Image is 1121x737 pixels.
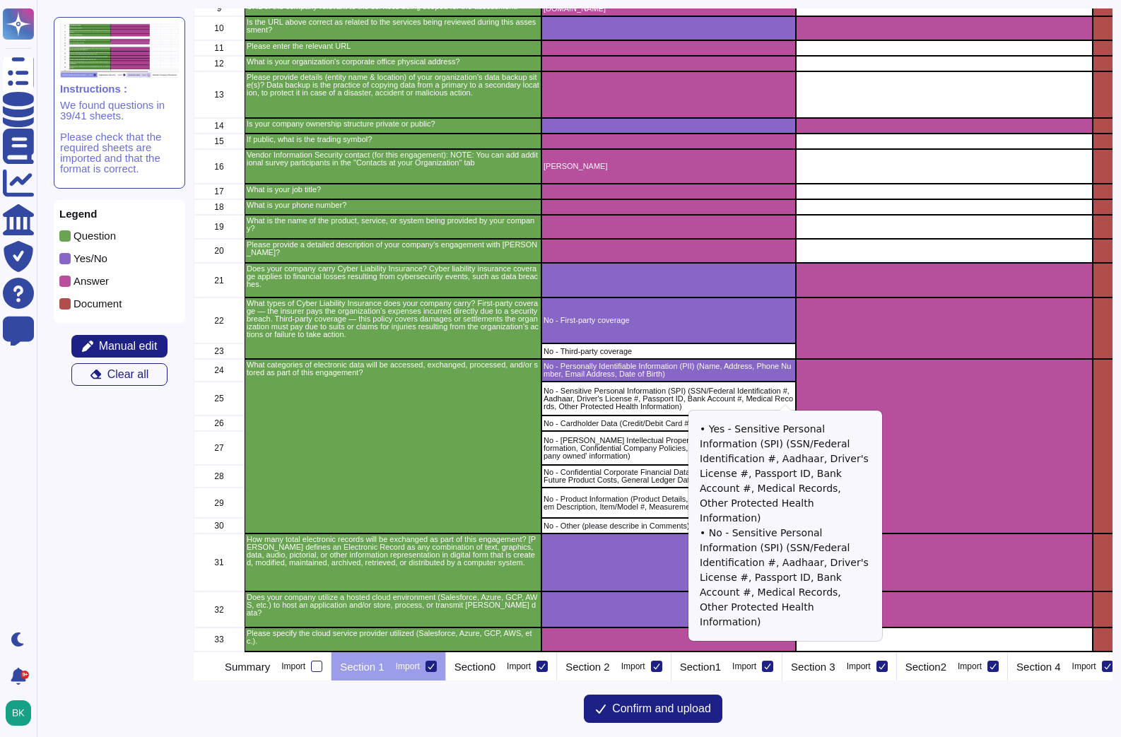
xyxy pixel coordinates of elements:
[247,300,539,338] p: What types of Cyber Liability Insurance does your company carry? First-party coverage — the insur...
[74,230,116,241] p: Question
[958,662,982,671] div: Import
[74,253,107,264] p: Yes/No
[225,661,270,672] p: Summary
[247,536,539,567] p: How many total electronic records will be exchanged as part of this engagement? [PERSON_NAME] def...
[565,661,610,672] p: Section 2
[194,71,245,118] div: 13
[194,533,245,591] div: 31
[544,348,794,355] p: No - Third-party coverage
[247,241,539,257] p: Please provide a detailed description of your company's engagement with [PERSON_NAME]?
[281,662,305,671] div: Import
[688,411,882,641] div: • Yes - Sensitive Personal Information (SPI) (SSN/Federal Identification #, Aadhaar, Driver's Lic...
[194,488,245,518] div: 29
[247,120,539,128] p: Is your company ownership structure private or public?
[247,151,539,167] p: Vendor Information Security contact (for this engagement): NOTE: You can add additional survey pa...
[396,662,420,671] div: Import
[247,73,539,97] p: Please provide details (entity name & location) of your organization's data backup site(s)? Data ...
[194,359,245,382] div: 24
[74,276,109,286] p: Answer
[247,265,539,288] p: Does your company carry Cyber Liability Insurance? Cyber liability insurance coverage applies to ...
[60,100,179,174] p: We found questions in 39/41 sheets. Please check that the required sheets are imported and that t...
[194,518,245,533] div: 30
[194,431,245,465] div: 27
[194,627,245,651] div: 33
[60,23,179,78] img: instruction
[74,298,122,309] p: Document
[247,594,539,617] p: Does your company utilize a hosted cloud environment (Salesforce, Azure, GCP, AWS, etc.) to host ...
[544,468,794,484] p: No - Confidential Corporate Financial Data (Payroll, Pre-Release Sales, Future Product Costs, Gen...
[544,317,794,324] p: No - First-party coverage
[247,217,539,232] p: What is the name of the product, service, or system being provided by your company?
[247,186,539,194] p: What is your job title?
[194,591,245,627] div: 32
[544,437,794,460] p: No - [PERSON_NAME] Intellectual Property or trade secrets (Network Information, Confidential Comp...
[247,201,539,209] p: What is your phone number?
[194,1,245,16] div: 9
[544,163,794,170] p: [PERSON_NAME]
[544,420,794,428] p: No - Cardholder Data (Credit/Debit Card #, CVV, PIN, Track Data)
[544,495,794,511] p: No - Product Information (Product Details, Product Price Retail, Image, Item Description, Item/Mo...
[584,695,722,723] button: Confirm and upload
[507,662,531,671] div: Import
[194,215,245,239] div: 19
[194,149,245,184] div: 16
[194,263,245,297] div: 21
[194,16,245,40] div: 10
[194,56,245,71] div: 12
[194,651,245,688] div: 34
[732,662,756,671] div: Import
[194,40,245,56] div: 11
[247,630,539,645] p: Please specify the cloud service provider utilized (Salesforce, Azure, GCP, AWS, etc.).
[194,239,245,263] div: 20
[544,387,794,411] p: No - Sensitive Personal Information (SPI) (SSN/Federal Identification #, Aadhaar, Driver's Licens...
[247,58,539,66] p: What is your organization's corporate office physical address?
[1072,662,1096,671] div: Import
[454,661,495,672] p: Section0
[247,42,539,50] p: Please enter the relevant URL
[194,343,245,359] div: 23
[544,362,794,378] p: No - Personally Identifiable Information (PII) (Name, Address, Phone Number, Email Address, Date ...
[194,415,245,431] div: 26
[621,662,645,671] div: Import
[247,136,539,143] p: If public, what is the trading symbol?
[544,522,794,530] p: No - Other (please describe in Comments)
[194,382,245,415] div: 25
[99,341,158,352] span: Manual edit
[680,661,721,672] p: Section1
[791,661,835,672] p: Section 3
[194,118,245,134] div: 14
[194,134,245,149] div: 15
[60,83,179,94] p: Instructions :
[1016,661,1061,672] p: Section 4
[20,671,29,679] div: 9+
[247,18,539,34] p: Is the URL above correct as related to the services being reviewed during this assessment?
[107,369,149,380] span: Clear all
[340,661,385,672] p: Section 1
[194,465,245,488] div: 28
[71,363,168,386] button: Clear all
[59,208,180,219] p: Legend
[194,199,245,215] div: 18
[194,297,245,343] div: 22
[612,703,711,714] span: Confirm and upload
[194,8,1113,652] div: grid
[71,335,168,358] button: Manual edit
[905,661,946,672] p: Section2
[544,5,794,13] p: [DOMAIN_NAME]
[3,697,41,729] button: user
[194,184,245,199] div: 17
[247,361,539,377] p: What categories of electronic data will be accessed, exchanged, processed, and/or stored as part ...
[847,662,871,671] div: Import
[6,700,31,726] img: user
